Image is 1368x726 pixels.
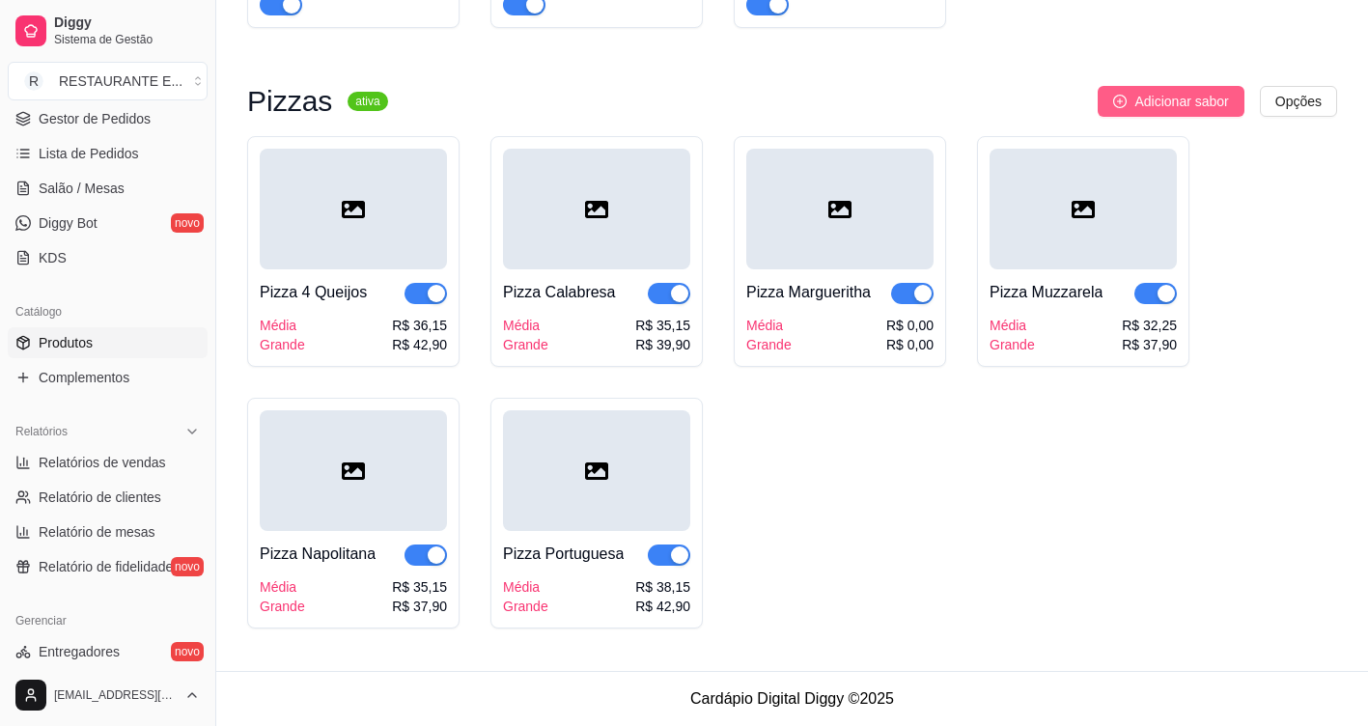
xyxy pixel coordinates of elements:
a: Diggy Botnovo [8,208,208,238]
a: Gestor de Pedidos [8,103,208,134]
a: KDS [8,242,208,273]
a: Relatório de clientes [8,482,208,513]
span: Relatórios de vendas [39,453,166,472]
span: Sistema de Gestão [54,32,200,47]
div: R$ 37,90 [392,597,447,616]
a: Lista de Pedidos [8,138,208,169]
span: Produtos [39,333,93,352]
div: R$ 36,15 [392,316,447,335]
div: R$ 32,25 [1122,316,1177,335]
a: Relatório de fidelidadenovo [8,551,208,582]
div: Média [746,316,792,335]
span: Adicionar sabor [1134,91,1228,112]
span: Relatório de clientes [39,488,161,507]
div: Grande [503,335,548,354]
span: R [24,71,43,91]
div: Catálogo [8,296,208,327]
div: Média [503,577,548,597]
span: Opções [1275,91,1322,112]
span: [EMAIL_ADDRESS][DOMAIN_NAME] [54,687,177,703]
a: Entregadoresnovo [8,636,208,667]
div: R$ 0,00 [886,316,934,335]
div: R$ 0,00 [886,335,934,354]
span: plus-circle [1113,95,1127,108]
div: R$ 42,90 [635,597,690,616]
span: Lista de Pedidos [39,144,139,163]
span: Salão / Mesas [39,179,125,198]
div: Média [990,316,1035,335]
div: Grande [260,335,305,354]
div: Grande [503,597,548,616]
div: R$ 35,15 [635,316,690,335]
div: Pizza Muzzarela [990,281,1103,304]
div: Pizza Margueritha [746,281,871,304]
div: R$ 37,90 [1122,335,1177,354]
span: Complementos [39,368,129,387]
a: Produtos [8,327,208,358]
a: Relatório de mesas [8,517,208,547]
button: Select a team [8,62,208,100]
span: Entregadores [39,642,120,661]
span: Gestor de Pedidos [39,109,151,128]
div: Grande [990,335,1035,354]
button: [EMAIL_ADDRESS][DOMAIN_NAME] [8,672,208,718]
h3: Pizzas [247,90,332,113]
div: R$ 35,15 [392,577,447,597]
span: KDS [39,248,67,267]
div: Média [503,316,548,335]
div: RESTAURANTE E ... [59,71,182,91]
div: Média [260,316,305,335]
span: Diggy [54,14,200,32]
button: Adicionar sabor [1098,86,1243,117]
sup: ativa [348,92,387,111]
div: R$ 39,90 [635,335,690,354]
a: DiggySistema de Gestão [8,8,208,54]
a: Salão / Mesas [8,173,208,204]
a: Complementos [8,362,208,393]
div: R$ 42,90 [392,335,447,354]
div: R$ 38,15 [635,577,690,597]
span: Relatório de mesas [39,522,155,542]
a: Relatórios de vendas [8,447,208,478]
div: Pizza Portuguesa [503,543,624,566]
div: Pizza Napolitana [260,543,376,566]
div: Pizza 4 Queijos [260,281,367,304]
span: Relatórios [15,424,68,439]
div: Gerenciar [8,605,208,636]
div: Média [260,577,305,597]
span: Diggy Bot [39,213,98,233]
div: Pizza Calabresa [503,281,616,304]
button: Opções [1260,86,1337,117]
footer: Cardápio Digital Diggy © 2025 [216,671,1368,726]
div: Grande [260,597,305,616]
div: Grande [746,335,792,354]
span: Relatório de fidelidade [39,557,173,576]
